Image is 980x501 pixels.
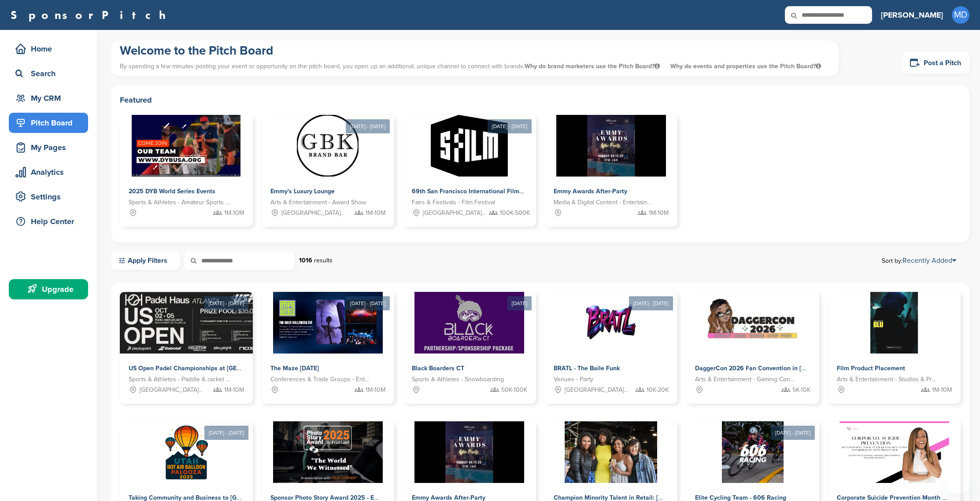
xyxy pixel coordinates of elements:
a: Settings [9,187,88,207]
a: Home [9,39,88,59]
a: Sponsorpitch & DaggerCon 2026 Fan Convention in [GEOGRAPHIC_DATA], [GEOGRAPHIC_DATA] Arts & Enter... [686,292,819,404]
span: [GEOGRAPHIC_DATA], [GEOGRAPHIC_DATA] [281,208,345,218]
span: Arts & Entertainment - Award Show [270,198,366,207]
span: 1M-10M [366,208,385,218]
h2: Featured [120,94,961,106]
img: Sponsorpitch & [273,292,383,354]
span: 100K-500K [500,208,530,218]
span: The Maze [DATE] [270,365,319,372]
img: Sponsorpitch & [273,421,383,483]
span: results [314,257,333,264]
div: [DATE] - [DATE] [204,426,248,440]
span: Arts & Entertainment - Gaming Conventions [695,375,797,384]
a: [DATE] Sponsorpitch & Black Boarders CT Sports & Athletes - Snowboarding 50K-100K [403,278,536,404]
img: Sponsorpitch & [132,115,240,177]
div: My Pages [13,140,88,155]
span: Venues - Party [554,375,593,384]
span: 1M-10M [224,208,244,218]
img: Sponsorpitch & [556,115,666,177]
span: Sports & Athletes - Amateur Sports Leagues [129,198,231,207]
p: By spending a few minutes posting your event or opportunity on the pitch board, you open up an ad... [120,59,830,74]
div: Settings [13,189,88,205]
a: Help Center [9,211,88,232]
a: SponsorPitch [11,9,171,21]
span: [GEOGRAPHIC_DATA], [GEOGRAPHIC_DATA] [423,208,487,218]
a: [PERSON_NAME] [881,5,943,25]
span: 1M-10M [932,385,952,395]
div: [DATE] - [DATE] [629,296,673,310]
span: Fairs & Festivals - Film Festival [412,198,495,207]
img: Sponsorpitch & [706,292,799,354]
span: 1M-10M [649,208,669,218]
img: Sponsorpitch & [414,292,524,354]
a: [DATE] - [DATE] Sponsorpitch & 69th San Francisco International Film Festival Fairs & Festivals -... [403,101,536,227]
div: Analytics [13,164,88,180]
span: Conferences & Trade Groups - Entertainment [270,375,373,384]
span: 1M-10M [224,385,244,395]
a: Pitch Board [9,113,88,133]
a: Post a Pitch [902,52,969,74]
span: Film Product Placement [837,365,905,372]
a: [DATE] - [DATE] Sponsorpitch & The Maze [DATE] Conferences & Trade Groups - Entertainment 1M-10M [262,278,395,404]
span: DaggerCon 2026 Fan Convention in [GEOGRAPHIC_DATA], [GEOGRAPHIC_DATA] [695,365,929,372]
span: 69th San Francisco International Film Festival [412,188,544,195]
span: Black Boarders CT [412,365,464,372]
div: [DATE] - [DATE] [346,119,390,133]
div: [DATE] - [DATE] [204,296,248,310]
a: Analytics [9,162,88,182]
img: Sponsorpitch & [414,421,524,483]
a: [DATE] - [DATE] Sponsorpitch & Emmy's Luxury Lounge Arts & Entertainment - Award Show [GEOGRAPHIC... [262,101,395,227]
span: BRATL - The Baile Funk [554,365,620,372]
img: Sponsorpitch & [722,421,784,483]
span: Emmy Awards After-Party [554,188,627,195]
img: Sponsorpitch & [297,115,359,177]
h1: Welcome to the Pitch Board [120,43,830,59]
a: My Pages [9,137,88,158]
span: 50K-100K [501,385,527,395]
a: Apply Filters [111,251,180,270]
span: 10K-20K [647,385,669,395]
div: [DATE] - [DATE] [346,296,390,310]
span: [GEOGRAPHIC_DATA], [GEOGRAPHIC_DATA] [140,385,203,395]
a: Sponsorpitch & Emmy Awards After-Party Media & Digital Content - Entertainment 1M-10M [545,115,678,227]
iframe: Button to launch messaging window [945,466,973,494]
img: Sponsorpitch & [870,292,918,354]
a: Recently Added [902,256,956,265]
span: 5K-10K [792,385,810,395]
h3: [PERSON_NAME] [881,9,943,21]
span: Sports & Athletes - Snowboarding [412,375,504,384]
a: Search [9,63,88,84]
span: Sports & Athletes - Paddle & racket sports [129,375,231,384]
span: Emmy's Luxury Lounge [270,188,335,195]
div: Help Center [13,214,88,229]
img: Sponsorpitch & [565,421,657,483]
a: Sponsorpitch & Film Product Placement Arts & Entertainment - Studios & Production Co's 1M-10M [828,292,961,404]
span: [GEOGRAPHIC_DATA], [GEOGRAPHIC_DATA] [565,385,629,395]
div: [DATE] - [DATE] [771,426,815,440]
span: Arts & Entertainment - Studios & Production Co's [837,375,939,384]
span: Why do events and properties use the Pitch Board? [670,63,821,70]
span: MD [952,6,969,24]
img: Sponsorpitch & [431,115,508,177]
span: 2025 DYB World Series Events [129,188,215,195]
strong: 1016 [299,257,312,264]
div: [DATE] [507,296,532,310]
div: Upgrade [13,281,88,297]
span: Media & Digital Content - Entertainment [554,198,656,207]
span: US Open Padel Championships at [GEOGRAPHIC_DATA] [129,365,290,372]
a: [DATE] - [DATE] Sponsorpitch & BRATL - The Baile Funk Venues - Party [GEOGRAPHIC_DATA], [GEOGRAPH... [545,278,678,404]
img: Sponsorpitch & [580,292,642,354]
a: [DATE] - [DATE] Sponsorpitch & US Open Padel Championships at [GEOGRAPHIC_DATA] Sports & Athletes... [120,278,253,404]
a: My CRM [9,88,88,108]
a: Upgrade [9,279,88,299]
img: Sponsorpitch & [120,292,351,354]
div: Search [13,66,88,81]
img: Sponsorpitch & [155,421,217,483]
div: [DATE] - [DATE] [488,119,532,133]
span: Sort by: [882,257,956,264]
div: Pitch Board [13,115,88,131]
img: Sponsorpitch & [839,421,949,483]
span: Why do brand marketers use the Pitch Board? [525,63,662,70]
a: Sponsorpitch & 2025 DYB World Series Events Sports & Athletes - Amateur Sports Leagues 1M-10M [120,115,253,227]
div: Home [13,41,88,57]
